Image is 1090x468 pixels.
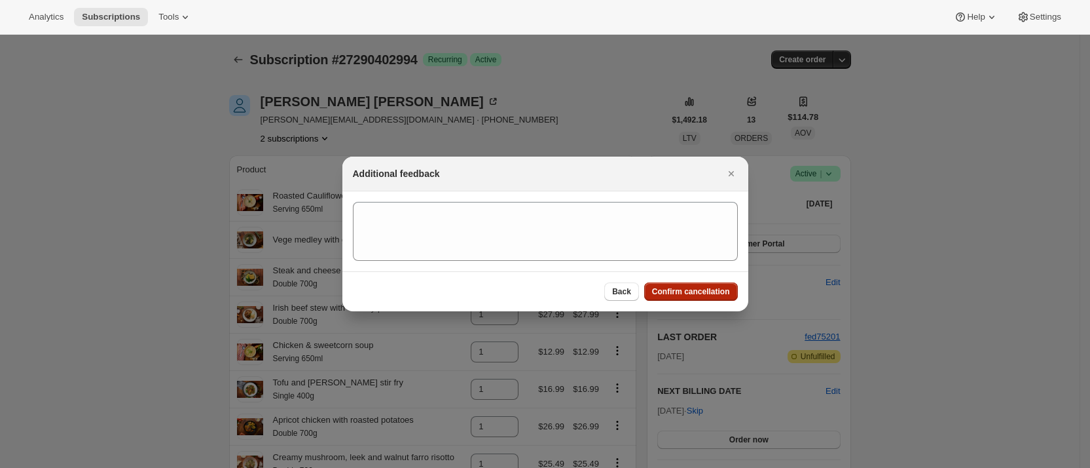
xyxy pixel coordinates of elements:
span: Confirm cancellation [652,286,730,297]
button: Analytics [21,8,71,26]
button: Close [722,165,740,183]
button: Subscriptions [74,8,148,26]
span: Settings [1030,12,1061,22]
span: Help [967,12,985,22]
span: Tools [158,12,179,22]
button: Settings [1009,8,1069,26]
span: Subscriptions [82,12,140,22]
button: Back [604,283,639,301]
button: Confirm cancellation [644,283,738,301]
span: Analytics [29,12,64,22]
button: Tools [151,8,200,26]
h2: Additional feedback [353,167,440,180]
button: Help [946,8,1006,26]
span: Back [612,286,631,297]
